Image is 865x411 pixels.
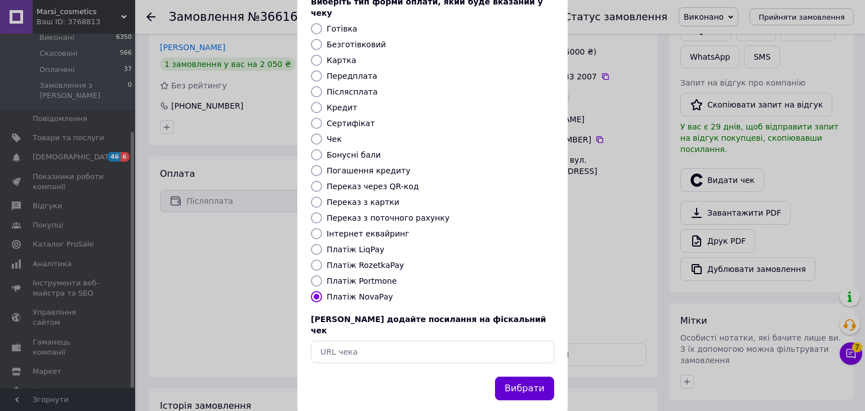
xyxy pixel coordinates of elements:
label: Безготівковий [327,40,386,49]
label: Готівка [327,24,357,33]
input: URL чека [311,341,554,363]
span: [PERSON_NAME] додайте посилання на фіскальний чек [311,315,546,335]
label: Чек [327,135,342,144]
label: Платіж NovaPay [327,292,393,301]
label: Картка [327,56,356,65]
label: Переказ з картки [327,198,399,207]
label: Інтернет еквайринг [327,229,409,238]
label: Переказ з поточного рахунку [327,213,449,222]
label: Бонусні бали [327,150,381,159]
button: Вибрати [495,377,554,401]
label: Сертифікат [327,119,375,128]
label: Післясплата [327,87,378,96]
label: Погашення кредиту [327,166,411,175]
label: Переказ через QR-код [327,182,419,191]
label: Платіж LiqPay [327,245,384,254]
label: Платіж Portmone [327,276,397,285]
label: Кредит [327,103,357,112]
label: Передплата [327,72,377,81]
label: Платіж RozetkaPay [327,261,404,270]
